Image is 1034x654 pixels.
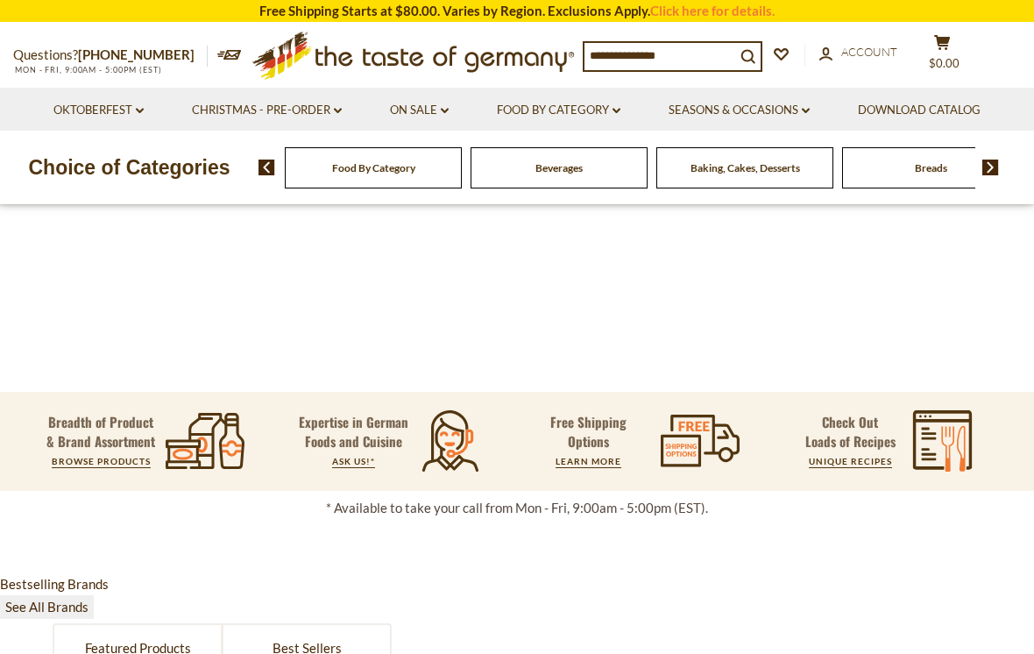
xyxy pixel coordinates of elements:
a: UNIQUE RECIPES [809,456,892,466]
a: Breads [915,161,947,174]
a: ASK US!* [332,456,375,466]
a: On Sale [390,101,449,120]
a: BROWSE PRODUCTS [52,456,151,466]
a: Account [819,43,897,62]
a: Click here for details. [650,3,775,18]
a: Beverages [535,161,583,174]
img: previous arrow [258,160,275,175]
a: Food By Category [497,101,620,120]
a: LEARN MORE [556,456,621,466]
a: Christmas - PRE-ORDER [192,101,342,120]
a: Food By Category [332,161,415,174]
p: Check Out Loads of Recipes [805,412,896,451]
p: Free Shipping Options [530,412,646,451]
span: $0.00 [929,56,960,70]
a: Baking, Cakes, Desserts [691,161,800,174]
a: Seasons & Occasions [669,101,810,120]
p: Expertise in German Foods and Cuisine [290,412,416,451]
a: [PHONE_NUMBER] [78,46,195,62]
p: Questions? [13,44,208,67]
span: Account [841,45,897,59]
a: Oktoberfest [53,101,144,120]
p: Breadth of Product & Brand Assortment [46,412,156,451]
img: next arrow [982,160,999,175]
a: Download Catalog [858,101,981,120]
span: MON - FRI, 9:00AM - 5:00PM (EST) [13,65,162,75]
button: $0.00 [916,34,968,78]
